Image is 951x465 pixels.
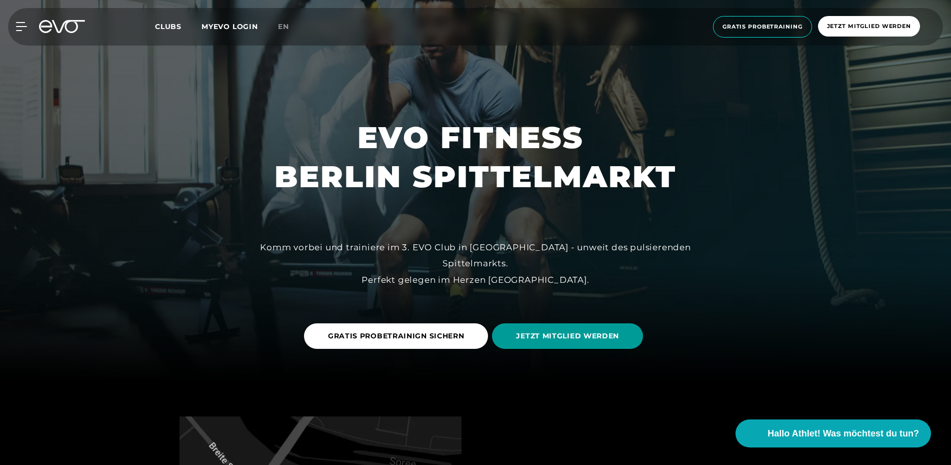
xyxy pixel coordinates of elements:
h1: EVO FITNESS BERLIN SPITTELMARKT [274,118,676,196]
a: JETZT MITGLIED WERDEN [492,316,647,356]
a: MYEVO LOGIN [201,22,258,31]
span: GRATIS PROBETRAINIGN SICHERN [328,331,464,341]
a: Gratis Probetraining [710,16,815,38]
a: Clubs [155,22,201,31]
button: Hallo Athlet! Was möchtest du tun? [735,419,931,447]
a: Jetzt Mitglied werden [815,16,923,38]
span: Clubs [155,22,181,31]
span: Jetzt Mitglied werden [827,22,911,31]
a: en [278,21,301,33]
span: Gratis Probetraining [722,23,802,31]
a: GRATIS PROBETRAINIGN SICHERN [304,316,492,356]
span: Hallo Athlet! Was möchtest du tun? [767,427,919,440]
div: Komm vorbei und trainiere im 3. EVO Club in [GEOGRAPHIC_DATA] - unweit des pulsierenden Spittelma... [250,239,700,288]
span: JETZT MITGLIED WERDEN [516,331,619,341]
span: en [278,22,289,31]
